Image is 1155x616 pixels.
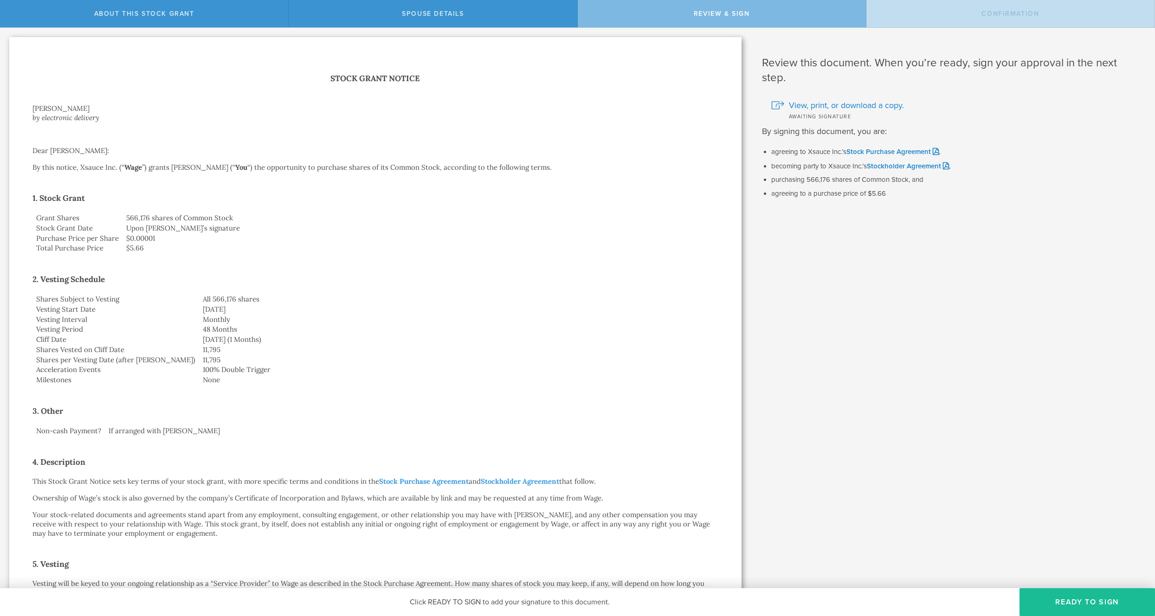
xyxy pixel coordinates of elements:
li: agreeing to a purchase price of $5.66 [771,189,1141,199]
button: Ready to Sign [1019,588,1155,616]
p: By this notice, Xsauce Inc. (“ ”) grants [PERSON_NAME] (“ “) the opportunity to purchase shares o... [32,163,718,172]
td: Purchase Price per Share [32,233,123,244]
span: About this stock grant [94,10,194,18]
h2: 2. Vesting Schedule [32,272,718,287]
td: $5.66 [123,243,718,253]
span: Spouse Details [402,10,464,18]
a: Stockholder Agreement [481,477,559,486]
h2: 3. Other [32,404,718,418]
td: 11,795 [199,355,718,365]
td: Acceleration Events [32,365,199,375]
td: If arranged with [PERSON_NAME] [105,426,718,436]
td: Stock Grant Date [32,223,123,233]
td: None [199,375,718,385]
td: Milestones [32,375,199,385]
td: Monthly [199,314,718,325]
span: Review & Sign [694,10,750,18]
td: Shares per Vesting Date (after [PERSON_NAME]) [32,355,199,365]
a: Stock Purchase Agreement [379,477,469,486]
td: 48 Months [199,324,718,334]
td: Shares Vested on Cliff Date [32,345,199,355]
p: By signing this document, you are: [762,125,1141,138]
td: Vesting Interval [32,314,199,325]
p: Ownership of Wage’s stock is also governed by the company’s Certificate of Incorporation and Byla... [32,494,718,503]
td: Upon [PERSON_NAME]’s signature [123,223,718,233]
li: becoming party to Xsauce Inc.’s , [771,161,1141,171]
td: Cliff Date [32,334,199,345]
i: by electronic delivery [32,113,99,122]
p: Dear [PERSON_NAME]: [32,146,718,155]
td: All 566,176 shares [199,294,718,304]
td: Vesting Start Date [32,304,199,314]
td: [DATE] (1 Months) [199,334,718,345]
td: $0.00001 [123,233,718,244]
h1: Stock Grant Notice [32,72,718,85]
p: Your stock-related documents and agreements stand apart from any employment, consulting engagemen... [32,510,718,538]
p: This Stock Grant Notice sets key terms of your stock grant, with more specific terms and conditio... [32,477,718,486]
td: [DATE] [199,304,718,314]
div: [PERSON_NAME] [32,104,718,113]
span: Confirmation [981,10,1039,18]
strong: You [235,163,247,172]
td: Vesting Period [32,324,199,334]
span: Click READY TO SIGN to add your signature to this document. [410,597,610,607]
a: Stockholder Agreement [867,162,949,170]
p: Vesting will be keyed to your ongoing relationship as a “Service Provider” to Wage as described i... [32,579,718,607]
h2: 1. Stock Grant [32,191,718,205]
span: View, print, or download a copy. [789,99,904,111]
strong: Wage [124,163,142,172]
li: purchasing 566,176 shares of Common Stock, and [771,175,1141,185]
td: Total Purchase Price [32,243,123,253]
td: Grant Shares [32,213,123,223]
h2: 4. Description [32,455,718,469]
td: Non-cash Payment? [32,426,105,436]
td: 566,176 shares of Common Stock [123,213,718,223]
td: 11,795 [199,345,718,355]
h1: Review this document. When you’re ready, sign your approval in the next step. [762,56,1141,85]
div: Awaiting signature [771,111,1141,121]
h2: 5. Vesting [32,557,718,571]
td: 100% Double Trigger [199,365,718,375]
td: Shares Subject to Vesting [32,294,199,304]
a: Stock Purchase Agreement [846,148,939,156]
li: agreeing to Xsauce Inc.’s , [771,147,1141,157]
